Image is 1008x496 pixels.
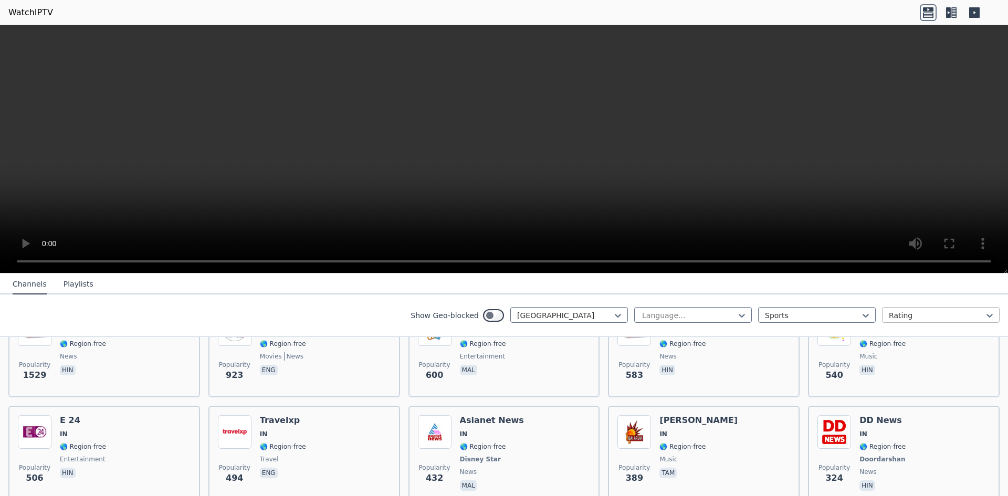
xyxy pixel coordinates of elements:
[60,415,106,426] h6: E 24
[218,415,251,449] img: Travelxp
[859,430,867,438] span: IN
[219,463,250,472] span: Popularity
[260,365,278,375] p: eng
[460,340,506,348] span: 🌎 Region-free
[60,455,106,463] span: entertainment
[460,442,506,451] span: 🌎 Region-free
[618,361,650,369] span: Popularity
[60,352,77,361] span: news
[460,352,506,361] span: entertainment
[260,415,306,426] h6: Travelxp
[219,361,250,369] span: Popularity
[618,463,650,472] span: Popularity
[859,455,905,463] span: Doordarshan
[825,369,843,382] span: 540
[60,430,68,438] span: IN
[411,310,479,321] label: Show Geo-blocked
[260,430,268,438] span: IN
[64,275,93,294] button: Playlists
[659,365,675,375] p: hin
[659,340,706,348] span: 🌎 Region-free
[284,352,303,361] span: news
[460,415,524,426] h6: Asianet News
[825,472,843,484] span: 324
[859,352,877,361] span: music
[659,455,677,463] span: music
[260,352,282,361] span: movies
[18,415,51,449] img: E 24
[859,480,875,491] p: hin
[260,442,306,451] span: 🌎 Region-free
[859,340,906,348] span: 🌎 Region-free
[226,369,243,382] span: 923
[460,468,477,476] span: news
[23,369,47,382] span: 1529
[659,415,738,426] h6: [PERSON_NAME]
[659,430,667,438] span: IN
[260,455,279,463] span: travel
[659,352,676,361] span: news
[8,6,53,19] a: WatchIPTV
[460,430,468,438] span: IN
[419,361,450,369] span: Popularity
[859,415,907,426] h6: DD News
[817,415,851,449] img: DD News
[19,361,50,369] span: Popularity
[60,468,76,478] p: hin
[460,365,477,375] p: mal
[626,369,643,382] span: 583
[426,472,443,484] span: 432
[617,415,651,449] img: Isai Aruvi
[859,468,876,476] span: news
[226,472,243,484] span: 494
[60,442,106,451] span: 🌎 Region-free
[419,463,450,472] span: Popularity
[626,472,643,484] span: 389
[260,340,306,348] span: 🌎 Region-free
[260,468,278,478] p: eng
[659,468,677,478] p: tam
[460,480,477,491] p: mal
[60,340,106,348] span: 🌎 Region-free
[818,361,850,369] span: Popularity
[26,472,43,484] span: 506
[460,455,501,463] span: Disney Star
[659,442,706,451] span: 🌎 Region-free
[818,463,850,472] span: Popularity
[13,275,47,294] button: Channels
[418,415,451,449] img: Asianet News
[859,442,906,451] span: 🌎 Region-free
[426,369,443,382] span: 600
[60,365,76,375] p: hin
[19,463,50,472] span: Popularity
[859,365,875,375] p: hin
